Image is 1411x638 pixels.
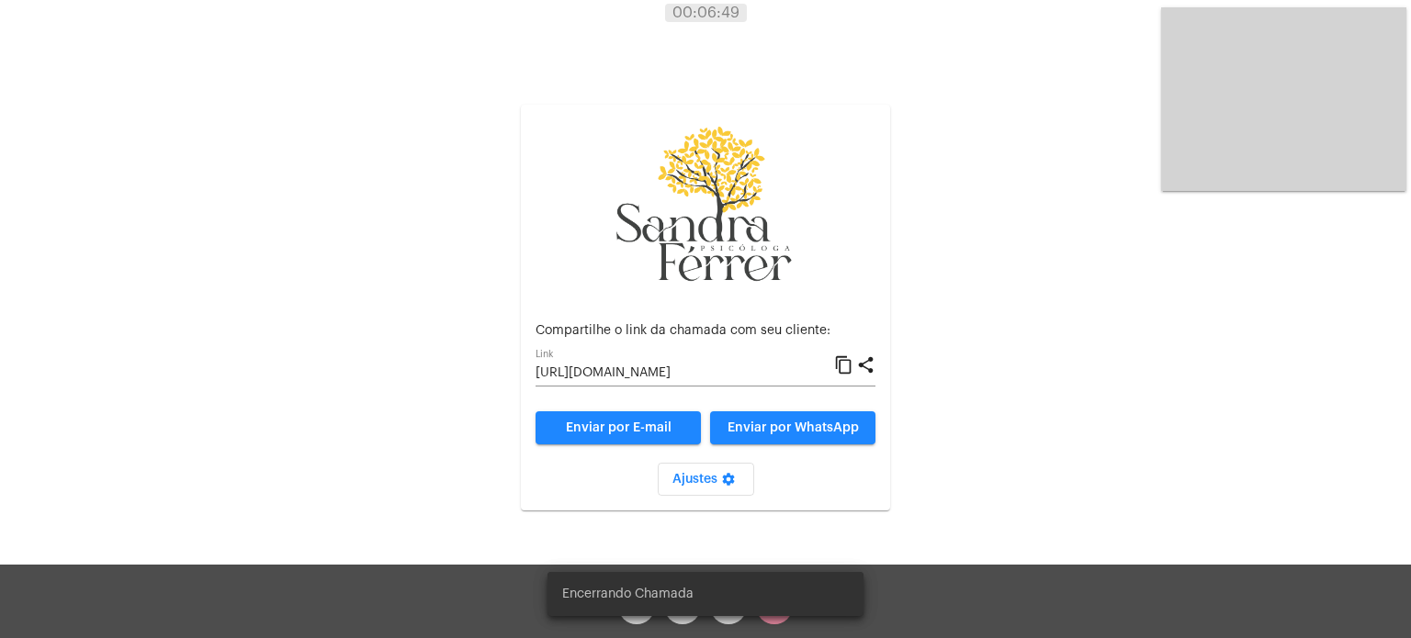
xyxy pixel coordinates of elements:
span: Enviar por E-mail [566,421,672,434]
p: Compartilhe o link da chamada com seu cliente: [536,324,875,338]
mat-icon: settings [717,472,739,494]
img: 87cae55a-51f6-9edc-6e8c-b06d19cf5cca.png [614,119,797,293]
button: Ajustes [658,463,754,496]
span: Encerrando Chamada [562,585,694,603]
span: 00:06:49 [672,6,739,20]
mat-icon: content_copy [834,354,853,376]
span: Enviar por WhatsApp [728,421,859,434]
a: Enviar por E-mail [536,411,701,444]
button: Enviar por WhatsApp [710,411,875,444]
mat-icon: share [856,354,875,376]
span: Ajustes [672,473,739,486]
